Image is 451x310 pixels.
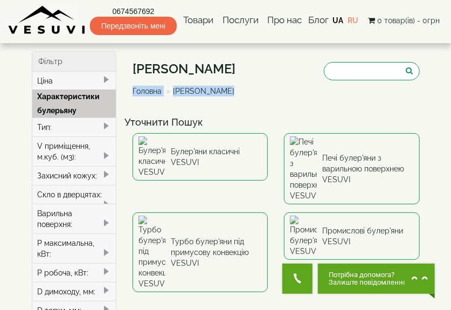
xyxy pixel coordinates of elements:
[32,136,116,166] div: V приміщення, м.куб. (м3):
[329,279,407,286] span: Залиште повідомлення
[181,8,216,33] a: Товари
[265,8,305,33] a: Про нас
[32,185,116,204] div: Скло в дверцятах:
[8,5,86,35] img: Завод VESUVI
[32,204,116,233] div: Варильна поверхня:
[332,16,343,25] a: UA
[32,118,116,136] div: Тип:
[32,263,116,282] div: P робоча, кВт:
[365,15,443,26] button: 0 товар(ів) - 0грн
[133,212,268,292] a: Турбо булер'яни під примусову конвекцію VESUVI Турбо булер'яни під примусову конвекцію VESUVI
[90,6,177,17] a: 0674567692
[308,15,329,25] a: Блог
[290,136,317,201] img: Печі булер'яни з варильною поверхнею VESUVI
[282,264,313,294] button: Get Call button
[377,16,440,25] span: 0 товар(ів) - 0грн
[133,133,268,181] a: Булер'яни класичні VESUVI Булер'яни класичні VESUVI
[32,282,116,301] div: D димоходу, мм:
[90,17,177,35] span: Передзвоніть мені
[32,52,116,72] div: Фільтр
[32,233,116,263] div: P максимальна, кВт:
[32,72,116,90] div: Ціна
[290,216,317,257] img: Промислові булер'яни VESUVI
[133,87,162,95] a: Головна
[220,8,261,33] a: Послуги
[348,16,358,25] a: RU
[284,212,419,260] a: Промислові булер'яни VESUVI Промислові булер'яни VESUVI
[318,264,435,294] button: Chat button
[164,86,234,97] li: [PERSON_NAME]
[138,216,165,289] img: Турбо булер'яни під примусову конвекцію VESUVI
[32,89,116,118] div: Характеристики булерьяну
[138,136,165,177] img: Булер'яни класичні VESUVI
[329,271,407,279] span: Потрібна допомога?
[124,117,428,128] h4: Уточнити Пошук
[32,166,116,185] div: Захисний кожух:
[133,62,242,76] h1: [PERSON_NAME]
[284,133,419,204] a: Печі булер'яни з варильною поверхнею VESUVI Печі булер'яни з варильною поверхнею VESUVI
